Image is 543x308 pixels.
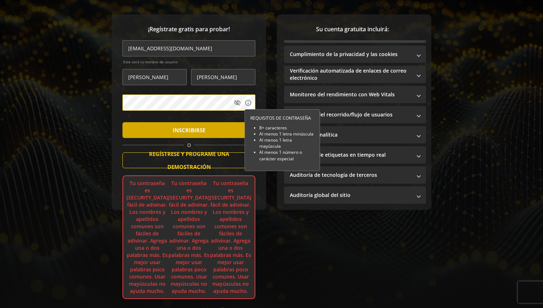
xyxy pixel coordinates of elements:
[284,126,426,143] mat-expansion-panel-header: Validación analítica
[290,111,393,118] font: Monitoreo del recorrido/flujo de usuarios
[149,150,229,170] font: REGÍSTRESE Y PROGRAME UNA DEMOSTRACIÓN
[123,59,178,64] font: Este será tu nombre de usuario
[284,86,426,103] mat-expansion-panel-header: Monitoreo del rendimiento con Web Vitals
[187,142,191,148] font: O
[122,152,255,168] button: REGÍSTRESE Y PROGRAME UNA DEMOSTRACIÓN
[122,122,255,138] button: INSCRIBIRSE
[259,125,287,131] font: 8+ caracteres
[290,151,386,158] font: Monitoreo de etiquetas en tiempo real
[290,67,407,81] font: Verificación automatizada de enlaces de correo electrónico
[290,192,351,198] font: Auditoría global del sitio
[122,40,255,56] input: Dirección de correo electrónico (nombre@work-email.com) *
[122,69,187,85] input: Nombre de pila *
[173,127,205,134] font: INSCRIBIRSE
[284,106,426,123] mat-expansion-panel-header: Monitoreo del recorrido/flujo de usuarios
[250,115,311,121] font: REQUISITOS DE CONTRASEÑA
[259,149,302,161] font: Al menos 1 número o carácter especial
[210,180,251,294] font: Tu contraseña es [SECURITY_DATA] fácil de adivinar. Los nombres y apellidos comunes son fáciles d...
[284,66,426,83] mat-expansion-panel-header: Verificación automatizada de enlaces de correo electrónico
[284,187,426,204] mat-expansion-panel-header: Auditoría global del sitio
[290,171,377,178] font: Auditoría de tecnología de terceros
[284,146,426,164] mat-expansion-panel-header: Monitoreo de etiquetas en tiempo real
[284,46,426,63] mat-expansion-panel-header: Cumplimiento de la privacidad y las cookies
[168,180,210,294] font: Tu contraseña es [SECURITY_DATA] fácil de adivinar. Los nombres y apellidos comunes son fáciles d...
[290,51,398,58] font: Cumplimiento de la privacidad y las cookies
[259,137,292,149] font: Al menos 1 letra mayúscula
[126,180,168,294] font: Tu contraseña es [SECURITY_DATA] fácil de adivinar. Los nombres y apellidos comunes son fáciles d...
[234,99,241,106] mat-icon: visibility_off
[245,99,252,106] mat-icon: info
[259,131,314,137] font: Al menos 1 letra minúscula
[316,25,389,33] font: Su cuenta gratuita incluirá:
[290,91,395,98] font: Monitoreo del rendimiento con Web Vitals
[191,69,255,85] input: Apellido *
[148,25,230,33] font: ¡Regístrate gratis para probar!
[284,166,426,184] mat-expansion-panel-header: Auditoría de tecnología de terceros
